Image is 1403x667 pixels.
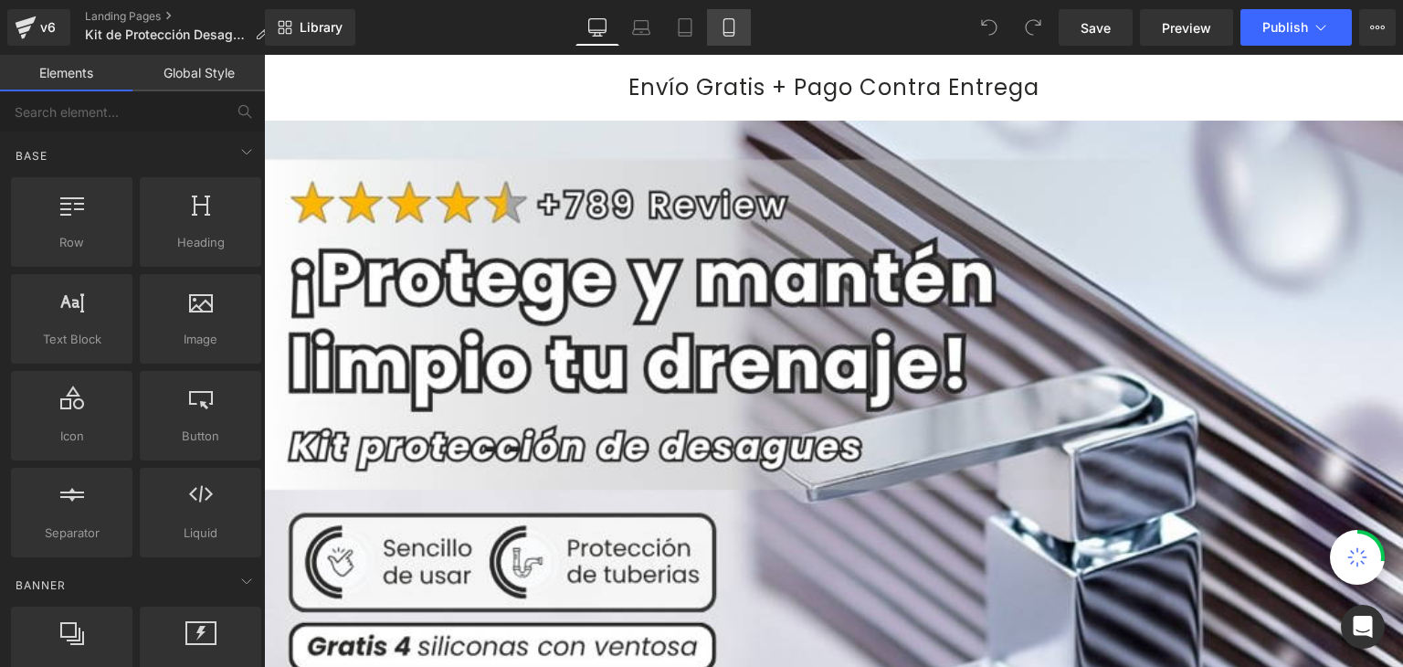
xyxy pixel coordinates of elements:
a: Landing Pages [85,9,282,24]
div: Open Intercom Messenger [1341,605,1385,649]
button: Undo [971,9,1007,46]
span: Text Block [16,330,127,349]
div: v6 [37,16,59,39]
span: Liquid [145,524,256,543]
button: Redo [1015,9,1051,46]
span: Separator [16,524,127,543]
span: Banner [14,577,68,594]
span: Heading [145,233,256,252]
a: New Library [265,9,355,46]
button: Publish [1240,9,1352,46]
a: Mobile [707,9,751,46]
a: v6 [7,9,70,46]
span: Envío Gratis + Pago Contra Entrega [364,17,775,48]
a: Preview [1140,9,1233,46]
span: Button [145,427,256,446]
span: Publish [1262,20,1308,35]
span: Library [300,19,343,36]
span: Row [16,233,127,252]
span: Kit de Protección Desagues [85,27,248,42]
a: Global Style [132,55,265,91]
span: Save [1081,18,1111,37]
span: Icon [16,427,127,446]
span: Image [145,330,256,349]
a: Laptop [619,9,663,46]
span: Base [14,147,49,164]
span: Preview [1162,18,1211,37]
a: Desktop [575,9,619,46]
button: More [1359,9,1396,46]
a: Tablet [663,9,707,46]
